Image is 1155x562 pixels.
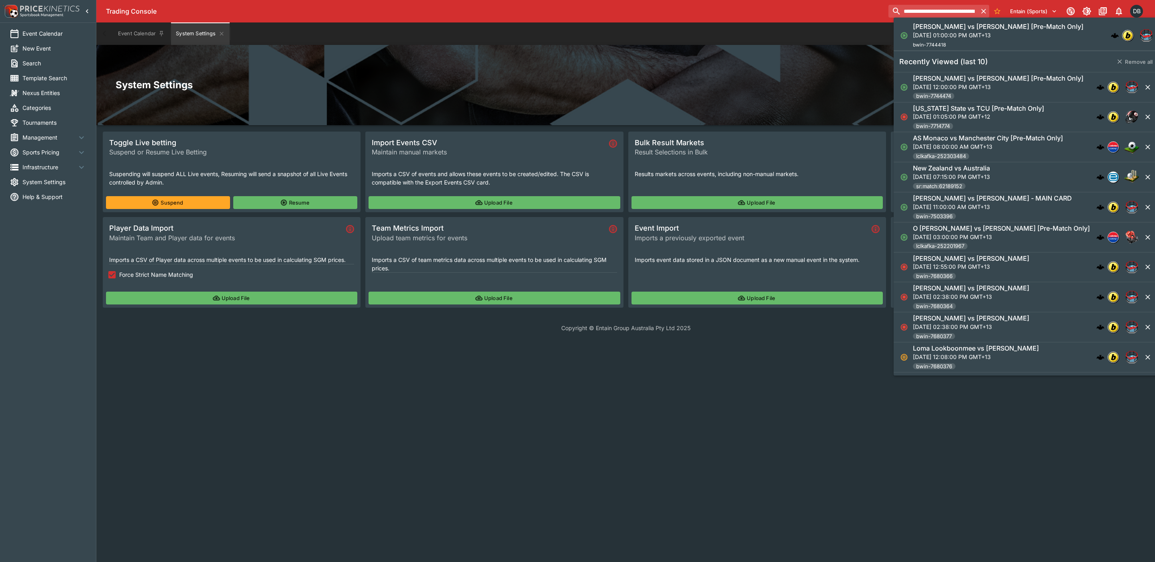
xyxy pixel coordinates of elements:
[1108,352,1118,362] img: bwin.png
[1096,113,1104,121] img: logo-cerberus.svg
[1128,2,1145,20] button: Daniel Beswick
[1111,31,1119,39] img: logo-cerberus.svg
[1108,112,1119,123] div: bwin
[1005,5,1062,18] button: Select Tenant
[1096,233,1104,241] img: logo-cerberus.svg
[369,196,620,209] button: Upload File
[1096,143,1104,151] img: logo-cerberus.svg
[635,138,880,147] span: Bulk Result Markets
[1108,201,1119,213] div: bwin
[900,233,908,241] svg: Open
[913,302,956,310] span: bwin-7680364
[372,223,605,233] span: Team Metrics Import
[116,79,1136,91] h2: System Settings
[1124,199,1140,215] img: mma.png
[22,193,86,201] span: Help & Support
[22,163,77,171] span: Infrastructure
[913,22,1084,31] h6: [PERSON_NAME] vs [PERSON_NAME] [Pre-Match Only]
[20,6,79,12] img: PriceKinetics
[20,13,63,17] img: Sportsbook Management
[900,31,908,39] svg: Open
[372,147,605,157] span: Maintain manual markets
[1122,30,1133,41] div: bwin
[913,134,1063,142] h6: AS Monaco vs Manchester City [Pre-Match Only]
[372,233,605,243] span: Upload team metrics for events
[991,5,1004,18] button: No Bookmarks
[913,164,990,172] h6: New Zealand vs Australia
[106,7,885,16] div: Trading Console
[1108,322,1118,333] img: bwin.png
[913,332,955,340] span: bwin-7680377
[913,152,969,160] span: lclkafka-252303484
[1096,293,1104,301] div: cerberus
[109,138,354,147] span: Toggle Live betting
[913,224,1090,232] h6: O [PERSON_NAME] vs [PERSON_NAME] [Pre-Match Only]
[1096,203,1104,211] img: logo-cerberus.svg
[631,196,883,209] button: Upload File
[1108,292,1118,302] img: bwin.png
[1096,173,1104,181] img: logo-cerberus.svg
[635,223,868,233] span: Event Import
[1108,172,1119,183] div: betradar
[1096,233,1104,241] div: cerberus
[109,233,343,243] span: Maintain Team and Player data for events
[1138,27,1154,43] img: mma.png
[913,322,1029,331] p: [DATE] 02:38:00 PM GMT+13
[635,170,880,178] p: Results markets across events, including non-manual markets.
[1108,292,1119,303] div: bwin
[1096,173,1104,181] div: cerberus
[900,143,908,151] svg: Open
[900,83,908,91] svg: Open
[635,233,868,243] span: Imports a previously exported event
[171,22,229,45] button: System Settings
[1108,262,1119,273] div: bwin
[888,5,978,18] input: search
[1124,79,1140,95] img: mma.png
[900,293,908,301] svg: Closed
[1096,203,1104,211] div: cerberus
[119,270,193,279] span: Force Strict Name Matching
[1063,4,1078,18] button: Connected to PK
[372,170,617,187] p: Imports a CSV of events and allows these events to be created/edited. The CSV is compatible with ...
[2,3,18,19] img: PriceKinetics Logo
[1080,4,1094,18] button: Toggle light/dark mode
[900,203,908,211] svg: Open
[1122,30,1133,41] img: bwin.png
[899,57,988,66] h5: Recently Viewed (last 10)
[635,147,880,157] span: Result Selections in Bulk
[1096,353,1104,361] div: cerberus
[1124,349,1140,365] img: mma.png
[913,82,1084,91] p: [DATE] 12:00:00 PM GMT+13
[913,112,1044,121] p: [DATE] 01:05:00 PM GMT+12
[372,138,605,147] span: Import Events CSV
[1108,142,1118,152] img: lclkafka.png
[913,284,1029,292] h6: [PERSON_NAME] vs [PERSON_NAME]
[913,232,1090,241] p: [DATE] 03:00:00 PM GMT+13
[913,254,1029,262] h6: [PERSON_NAME] vs [PERSON_NAME]
[106,292,357,304] button: Upload File
[369,292,620,304] button: Upload File
[1096,353,1104,361] img: logo-cerberus.svg
[109,223,343,233] span: Player Data Import
[372,256,617,272] p: Imports a CSV of team metrics data across multiple events to be used in calculating SGM prices.
[22,178,86,186] span: System Settings
[900,173,908,181] svg: Open
[900,323,908,331] svg: Closed
[1108,142,1119,153] div: lclkafka
[1096,83,1104,91] img: logo-cerberus.svg
[913,212,956,220] span: bwin-7503396
[913,104,1044,112] h6: [US_STATE] State vs TCU [Pre-Match Only]
[113,22,169,45] button: Event Calendar
[913,74,1084,82] h6: [PERSON_NAME] vs [PERSON_NAME] [Pre-Match Only]
[22,59,86,67] span: Search
[1096,323,1104,331] img: logo-cerberus.svg
[1124,319,1140,335] img: mma.png
[233,196,357,209] button: Resume
[1124,259,1140,275] img: mma.png
[109,147,354,157] span: Suspend or Resume Live Betting
[22,118,86,127] span: Tournaments
[1124,229,1140,245] img: boxing.png
[900,353,908,361] svg: Suspended
[1124,289,1140,305] img: mma.png
[1130,5,1143,18] div: Daniel Beswick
